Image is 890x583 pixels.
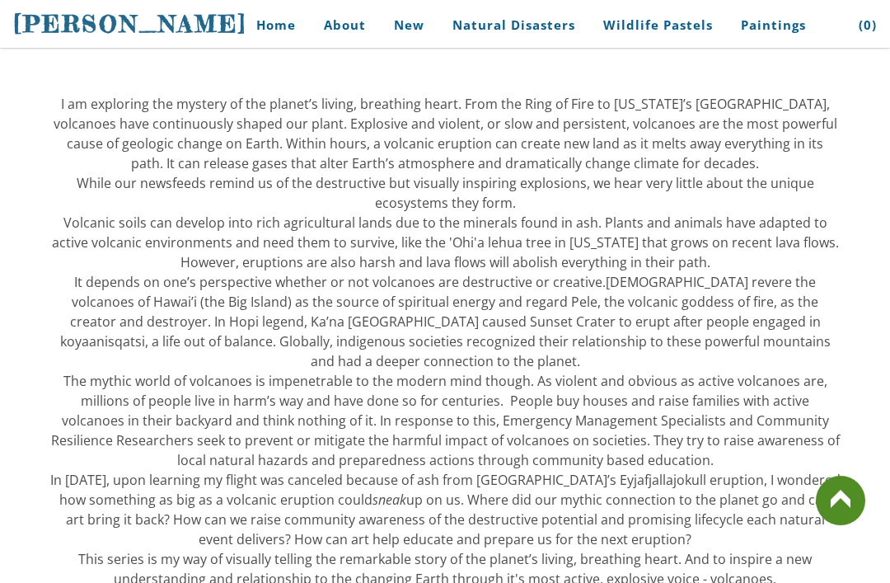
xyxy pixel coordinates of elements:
span: While our newsfeeds remind us of the destructive but visually inspiring explosions, we hear very ... [77,174,814,212]
span: mergency Management Specialists and Community Resilience Researchers seek to prevent or mitigate ... [51,411,840,469]
span: Volcanic soils can develop into rich agricultural lands due to the minerals found in ash. Plants ... [52,214,839,271]
span: [PERSON_NAME] [13,10,247,38]
a: About [311,7,378,44]
span: It depends on one’s perspective whether or not volcanoes are destructive or creative. [74,273,606,291]
a: Home [232,7,308,44]
em: sneak [372,491,406,509]
a: (0) [846,7,877,44]
a: Paintings [728,7,818,44]
a: Natural Disasters [440,7,588,44]
a: [PERSON_NAME] [13,8,247,40]
a: Wildlife Pastels [591,7,725,44]
a: New [382,7,437,44]
span: 0 [864,16,872,33]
